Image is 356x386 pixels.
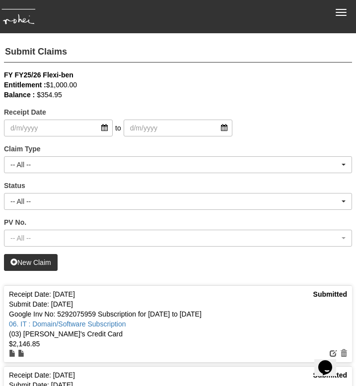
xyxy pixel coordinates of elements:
label: PV No. [4,217,26,227]
button: -- All -- [4,156,352,173]
span: $354.95 [37,91,62,99]
div: $1,000.00 [4,80,352,90]
span: to [113,120,124,136]
label: Receipt Date [4,107,46,117]
div: -- All -- [10,160,340,170]
span: Receipt Date: [DATE] [9,371,75,379]
strong: Submitted [313,371,347,379]
div: -- All -- [10,196,340,206]
label: Claim Type [4,144,41,154]
button: -- All -- [4,193,352,210]
button: -- All -- [4,230,352,247]
b: Balance : [4,91,35,99]
b: Entitlement : [4,81,46,89]
b: FY FY25/26 Flexi-ben [4,71,73,79]
h4: Submit Claims [4,42,352,63]
strong: Submitted [313,290,347,298]
div: Submit Date: [DATE] Google Inv No: 5292075959 Subscription for [DATE] to [DATE] (03) [PERSON_NAME... [9,299,347,349]
iframe: chat widget [314,346,346,376]
input: d/m/yyyy [4,120,113,136]
a: 06. IT : Domain/Software Subscription [9,320,126,328]
a: New Claim [4,254,58,271]
div: -- All -- [10,233,340,243]
input: d/m/yyyy [124,120,232,136]
label: Status [4,181,25,191]
span: Receipt Date: [DATE] [9,290,75,298]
